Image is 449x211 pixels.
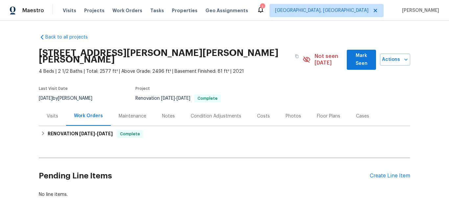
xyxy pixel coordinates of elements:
h2: [STREET_ADDRESS][PERSON_NAME][PERSON_NAME][PERSON_NAME] [39,50,291,63]
div: Create Line Item [370,173,410,179]
span: [DATE] [161,96,175,101]
span: Complete [117,131,143,137]
span: Complete [195,96,220,100]
span: [DATE] [79,131,95,136]
div: Work Orders [74,113,103,119]
div: Costs [257,113,270,119]
div: Cases [356,113,369,119]
span: Tasks [150,8,164,13]
div: No line items. [39,191,410,198]
button: Mark Seen [347,50,376,70]
div: Visits [47,113,58,119]
div: Condition Adjustments [191,113,241,119]
button: Copy Address [291,50,303,62]
div: Floor Plans [317,113,340,119]
div: Maintenance [119,113,146,119]
button: Actions [380,54,410,66]
span: Not seen [DATE] [315,53,343,66]
span: [PERSON_NAME] [399,7,439,14]
span: Renovation [135,96,221,101]
span: - [161,96,190,101]
a: Back to all projects [39,34,102,40]
div: Notes [162,113,175,119]
div: by [PERSON_NAME] [39,94,100,102]
span: Last Visit Date [39,87,68,91]
div: RENOVATION [DATE]-[DATE]Complete [39,126,410,142]
span: Work Orders [112,7,142,14]
span: [DATE] [39,96,53,101]
span: Project [135,87,150,91]
span: - [79,131,113,136]
div: Photos [286,113,301,119]
span: Geo Assignments [205,7,248,14]
h2: Pending Line Items [39,161,370,191]
span: Projects [84,7,105,14]
span: [DATE] [97,131,113,136]
span: Mark Seen [352,52,370,68]
div: 1 [260,4,265,11]
span: Actions [385,56,405,64]
span: [DATE] [177,96,190,101]
span: [GEOGRAPHIC_DATA], [GEOGRAPHIC_DATA] [275,7,368,14]
span: 4 Beds | 2 1/2 Baths | Total: 2577 ft² | Above Grade: 2496 ft² | Basement Finished: 81 ft² | 2021 [39,68,303,75]
span: Visits [63,7,76,14]
h6: RENOVATION [48,130,113,138]
span: Properties [172,7,198,14]
span: Maestro [22,7,44,14]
